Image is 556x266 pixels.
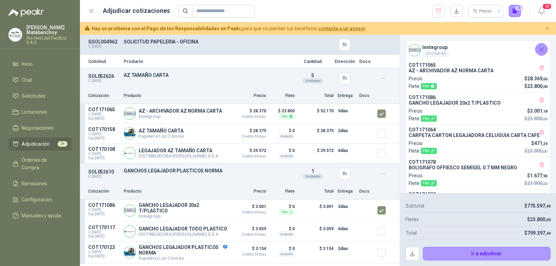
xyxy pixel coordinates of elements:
p: Cantidad [295,59,330,64]
span: Exp: [DATE] [88,136,120,140]
p: $ 0 [270,225,295,233]
div: Incluido [278,251,295,257]
p: Cotización [88,92,120,99]
p: GSOL004962 [88,39,120,45]
p: DISTRIBUIDORA [PERSON_NAME] G S.A [139,153,219,159]
span: Crédito 30 días [231,211,266,214]
h1: Adjudicar cotizaciones [103,6,170,16]
span: Remisiones [22,180,47,187]
p: Flete [409,115,437,122]
img: Company Logo [124,247,136,258]
div: Flex [421,180,437,186]
span: Inicio [22,60,33,68]
p: Papeleria Los Colores [139,134,184,139]
span: 23.800 [530,217,550,222]
span: Crédito 30 días [231,135,266,138]
p: COT171089 [409,192,547,197]
p: GANCHO LEGAJADOR 20x2 T/PLASTICO [409,100,547,106]
div: Incluido [278,153,295,159]
p: $ [524,75,547,82]
p: 3 días [338,107,355,115]
span: ,00 [542,149,547,154]
p: AZ TAMAÑO CARTA [124,72,291,78]
p: CARPETA CARTON LEGAJADORA CELUGUIA CARTA CAFE [409,132,547,138]
a: Órdenes de Compra [8,153,72,174]
p: SOLICITUD PAPELERIA - OFICINA [124,39,291,45]
p: $ 28.370 [231,107,266,119]
p: $ 0 [270,127,295,135]
span: Adjudicación [22,140,50,148]
p: Flete [409,179,437,187]
span: 775.597 [527,203,550,209]
span: 28.369 [527,76,547,81]
span: 799.397 [527,230,550,236]
p: $ 3.001 [299,202,334,219]
p: COT170123 [88,244,120,250]
div: Flex [279,114,295,119]
p: $ [524,202,550,210]
p: Producto [124,59,291,64]
span: 5 [311,73,314,78]
p: $ [527,216,550,223]
p: COT170158 [88,127,120,132]
p: $ [524,179,547,187]
p: AZ - ARCHIVADOR AZ NORMA CARTA [409,68,547,73]
p: C: [DATE] [88,45,120,49]
p: GANCHO LEGAJADOR 20x2 T/PLASTICO [139,202,227,213]
span: C: [DATE] [88,152,120,156]
button: 18 [535,5,548,17]
div: Unidades [302,174,324,179]
p: AZ TAMAÑO CARTA [139,128,184,134]
p: GANCHOS LEGAJADOR PLASTICOS NORMA [139,244,227,256]
img: Company Logo [124,205,136,216]
p: BOLIGRAFO OFFIESCO SEMIGEL 0.7 MM NEGRO [409,165,547,170]
p: $ [524,229,550,237]
span: ,00 [542,182,547,186]
p: $ 52.170 [299,107,334,121]
p: COT171086 [88,202,120,208]
p: Entrega [338,188,355,195]
p: Producto [124,92,227,99]
p: Precio [231,92,266,99]
a: Adjudicación29 [8,137,72,151]
p: COT171064 [409,127,547,132]
p: LEGAJADOR AZ TAMAÑO CARTA [139,148,219,153]
p: $ [524,115,547,122]
p: Flete [409,82,437,90]
span: 23.800 [527,148,547,154]
p: $ 29.572 [299,146,334,160]
img: Company Logo [124,226,136,237]
span: Configuración [22,196,52,203]
span: 29 [58,141,67,147]
img: Company Logo [409,45,420,56]
div: Incluido [278,232,295,237]
p: $ [524,147,547,155]
p: $ [531,139,547,147]
span: ,60 [542,77,547,81]
span: 23.800 [527,180,547,186]
p: Docs [359,188,373,195]
p: GANCHOS LEGAJADOR PLASTICOS NORMA [124,168,291,174]
p: SOL052610 [88,169,120,175]
div: Flex [421,148,437,154]
p: Rio Fertil del Pacífico S.A.S. [26,36,72,45]
button: Cerrar [543,24,552,33]
span: 23.800 [527,83,547,89]
div: Unidades [302,78,324,84]
div: Company LogoInntegroupOFICINA RIO [406,41,550,59]
p: $ 3.059 [231,225,266,236]
p: COT171078 [409,159,547,165]
p: 2 días [338,127,355,135]
a: Negociaciones [8,121,72,135]
p: Total [299,92,334,99]
span: Chat [22,76,32,84]
p: Precio [409,107,423,115]
p: Entrega [338,92,355,99]
p: Dirección [334,59,355,64]
p: 4 días [338,225,355,233]
a: contacta a un asesor [318,26,366,31]
p: Fletes [406,216,419,223]
p: Cotización [88,188,120,195]
span: ,90 [542,174,547,178]
span: Exp: [DATE] [88,116,120,121]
